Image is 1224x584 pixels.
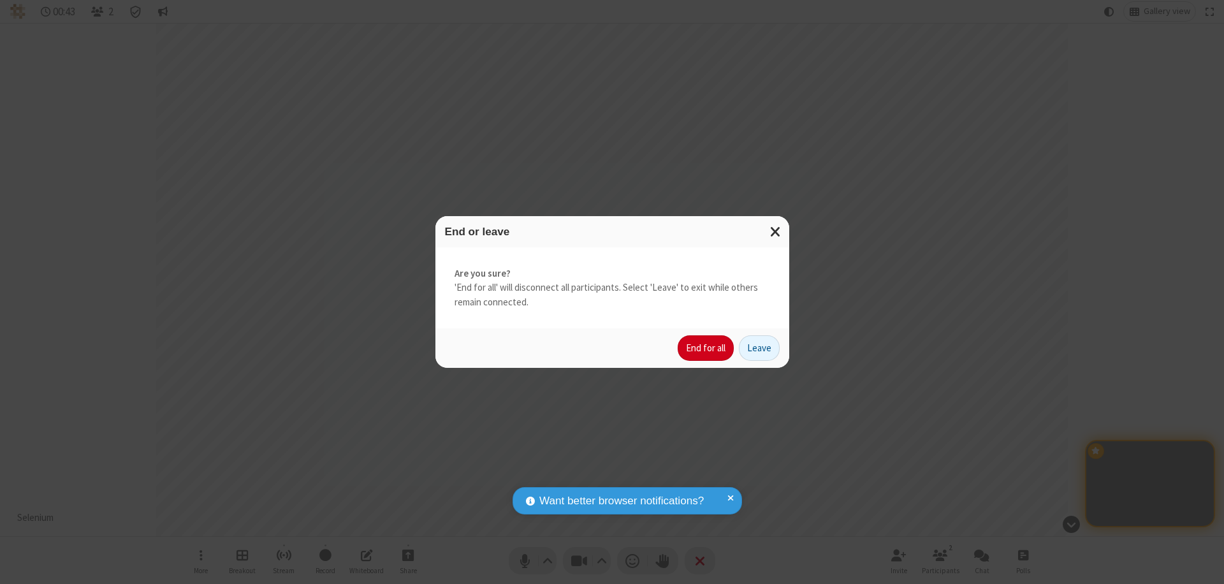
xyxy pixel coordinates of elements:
[678,335,734,361] button: End for all
[739,335,780,361] button: Leave
[762,216,789,247] button: Close modal
[539,493,704,509] span: Want better browser notifications?
[455,266,770,281] strong: Are you sure?
[445,226,780,238] h3: End or leave
[435,247,789,329] div: 'End for all' will disconnect all participants. Select 'Leave' to exit while others remain connec...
